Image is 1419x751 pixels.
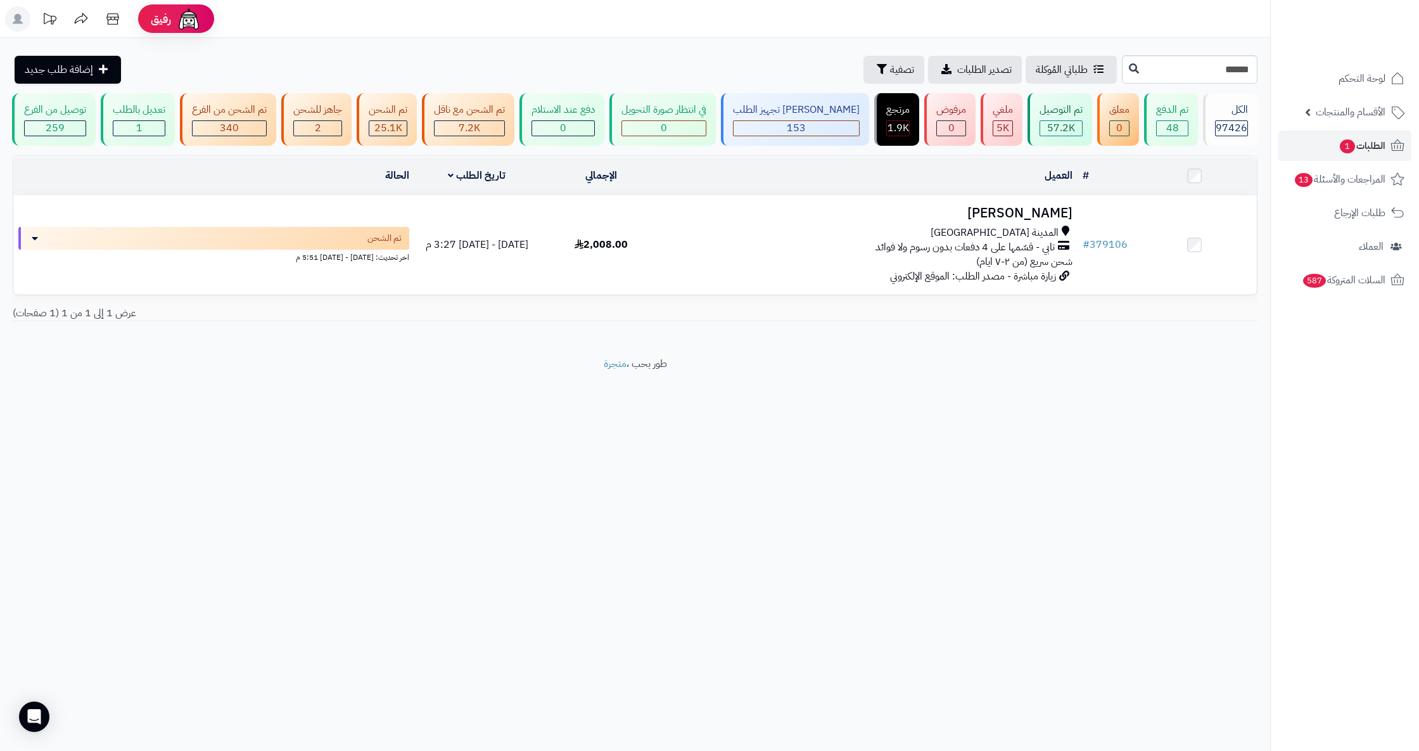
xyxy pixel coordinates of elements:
[1278,164,1411,195] a: المراجعات والأسئلة13
[517,93,607,146] a: دفع عند الاستلام 0
[192,103,267,117] div: تم الشحن من الفرع
[1095,93,1142,146] a: معلق 0
[1339,70,1385,87] span: لوحة التحكم
[1109,103,1129,117] div: معلق
[25,62,93,77] span: إضافة طلب جديد
[622,121,706,136] div: 0
[863,56,924,84] button: تصفية
[374,120,402,136] span: 25.1K
[176,6,201,32] img: ai-face.png
[1278,265,1411,295] a: السلات المتروكة587
[19,702,49,732] div: Open Intercom Messenger
[890,269,1056,284] span: زيارة مباشرة - مصدر الطلب: الموقع الإلكتروني
[24,103,86,117] div: توصيل من الفرع
[532,121,594,136] div: 0
[113,103,165,117] div: تعديل بالطلب
[886,103,910,117] div: مرتجع
[1166,120,1179,136] span: 48
[1040,103,1083,117] div: تم التوصيل
[25,121,86,136] div: 259
[928,56,1022,84] a: تصدير الطلبات
[976,254,1072,269] span: شحن سريع (من ٢-٧ ايام)
[890,62,914,77] span: تصفية
[718,93,872,146] a: [PERSON_NAME] تجهيز الطلب 153
[575,237,628,252] span: 2,008.00
[34,6,65,35] a: تحديثات المنصة
[733,103,860,117] div: [PERSON_NAME] تجهيز الطلب
[1316,103,1385,121] span: الأقسام والمنتجات
[1278,198,1411,228] a: طلبات الإرجاع
[1142,93,1200,146] a: تم الدفع 48
[151,11,171,27] span: رفيق
[668,206,1072,221] h3: [PERSON_NAME]
[177,93,279,146] a: تم الشحن من الفرع 340
[279,93,354,146] a: جاهز للشحن 2
[98,93,177,146] a: تعديل بالطلب 1
[787,120,806,136] span: 153
[426,237,528,252] span: [DATE] - [DATE] 3:27 م
[1157,121,1188,136] div: 48
[875,240,1055,255] span: تابي - قسّمها على 4 دفعات بدون رسوم ولا فوائد
[220,120,239,136] span: 340
[1047,120,1075,136] span: 57.2K
[46,120,65,136] span: 259
[948,120,955,136] span: 0
[888,120,909,136] span: 1.9K
[1036,62,1088,77] span: طلباتي المُوكلة
[459,120,480,136] span: 7.2K
[734,121,859,136] div: 153
[1278,231,1411,262] a: العملاء
[1278,131,1411,161] a: الطلبات1
[957,62,1012,77] span: تصدير الطلبات
[1216,120,1247,136] span: 97426
[1295,173,1313,188] span: 13
[193,121,266,136] div: 340
[872,93,922,146] a: مرتجع 1.9K
[1340,139,1356,154] span: 1
[1083,168,1089,183] a: #
[1026,56,1117,84] a: طلباتي المُوكلة
[1025,93,1095,146] a: تم التوصيل 57.2K
[936,103,966,117] div: مرفوض
[15,56,121,84] a: إضافة طلب جديد
[993,121,1012,136] div: 5009
[18,250,409,263] div: اخر تحديث: [DATE] - [DATE] 5:51 م
[978,93,1025,146] a: ملغي 5K
[1302,274,1326,288] span: 587
[1045,168,1072,183] a: العميل
[996,120,1009,136] span: 5K
[367,232,402,245] span: تم الشحن
[385,168,409,183] a: الحالة
[448,168,506,183] a: تاريخ الطلب
[293,103,342,117] div: جاهز للشحن
[10,93,98,146] a: توصيل من الفرع 259
[3,306,635,321] div: عرض 1 إلى 1 من 1 (1 صفحات)
[136,120,143,136] span: 1
[607,93,718,146] a: في انتظار صورة التحويل 0
[1215,103,1248,117] div: الكل
[604,356,627,371] a: متجرة
[369,121,407,136] div: 25055
[560,120,566,136] span: 0
[937,121,965,136] div: 0
[661,120,667,136] span: 0
[931,226,1059,240] span: المدينة [GEOGRAPHIC_DATA]
[1156,103,1188,117] div: تم الدفع
[419,93,517,146] a: تم الشحن مع ناقل 7.2K
[1333,10,1407,36] img: logo-2.png
[369,103,407,117] div: تم الشحن
[1334,204,1385,222] span: طلبات الإرجاع
[1339,137,1385,155] span: الطلبات
[1302,271,1385,289] span: السلات المتروكة
[621,103,706,117] div: في انتظار صورة التحويل
[1083,237,1128,252] a: #379106
[922,93,978,146] a: مرفوض 0
[113,121,165,136] div: 1
[1278,63,1411,94] a: لوحة التحكم
[1116,120,1123,136] span: 0
[1083,237,1090,252] span: #
[1040,121,1082,136] div: 57213
[435,121,504,136] div: 7222
[1200,93,1260,146] a: الكل97426
[887,121,909,136] div: 1855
